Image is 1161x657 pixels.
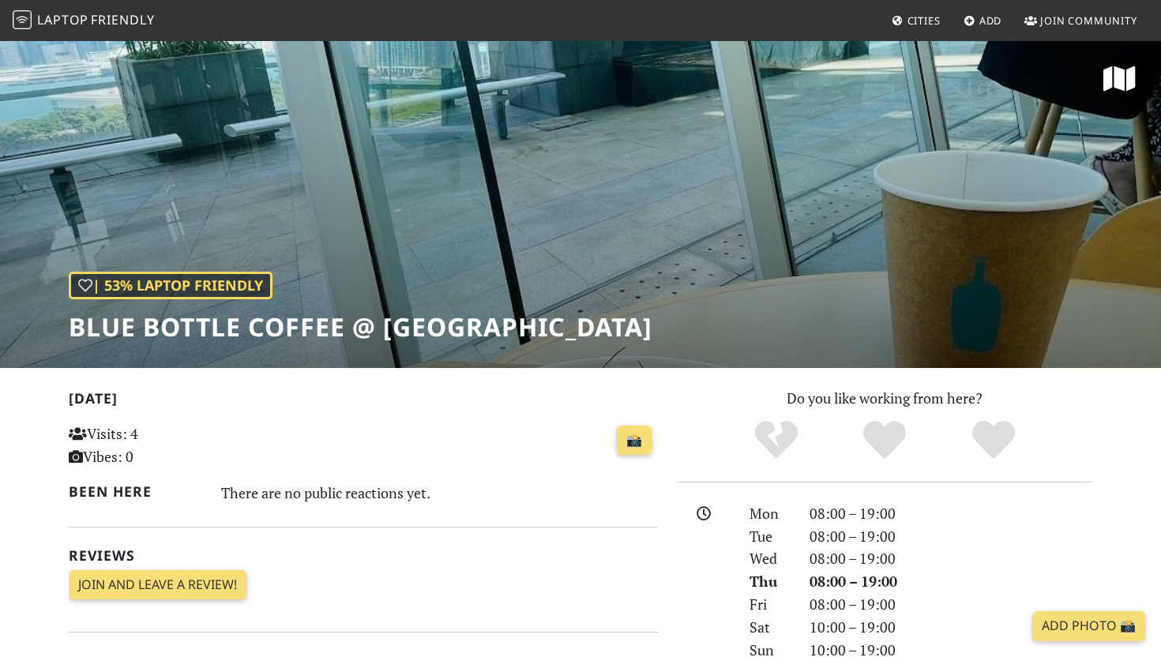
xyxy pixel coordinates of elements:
div: 10:00 – 19:00 [800,616,1102,639]
div: Fri [740,593,800,616]
h2: Reviews [69,547,658,564]
div: 08:00 – 19:00 [800,593,1102,616]
p: Do you like working from here? [677,387,1092,410]
p: Visits: 4 Vibes: 0 [69,422,253,468]
a: Cities [885,6,947,35]
h2: Been here [69,483,202,500]
a: LaptopFriendly LaptopFriendly [13,7,155,35]
div: Mon [740,502,800,525]
span: Cities [907,13,941,28]
a: Add Photo 📸 [1032,611,1145,641]
h1: Blue Bottle Coffee @ [GEOGRAPHIC_DATA] [69,312,652,342]
div: Tue [740,525,800,548]
div: Definitely! [939,419,1048,462]
div: 08:00 – 19:00 [800,525,1102,548]
span: Friendly [91,11,154,28]
div: 08:00 – 19:00 [800,570,1102,593]
a: Join and leave a review! [69,570,246,600]
span: Laptop [37,11,88,28]
span: Add [979,13,1002,28]
h2: [DATE] [69,390,658,413]
div: Thu [740,570,800,593]
div: 08:00 – 19:00 [800,547,1102,570]
div: No [722,419,831,462]
a: Add [957,6,1009,35]
a: 📸 [617,426,652,456]
div: Yes [830,419,939,462]
a: Join Community [1018,6,1144,35]
div: 08:00 – 19:00 [800,502,1102,525]
div: There are no public reactions yet. [221,480,659,505]
div: Sat [740,616,800,639]
span: Join Community [1040,13,1137,28]
img: LaptopFriendly [13,10,32,29]
div: Wed [740,547,800,570]
div: | 53% Laptop Friendly [69,272,272,299]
